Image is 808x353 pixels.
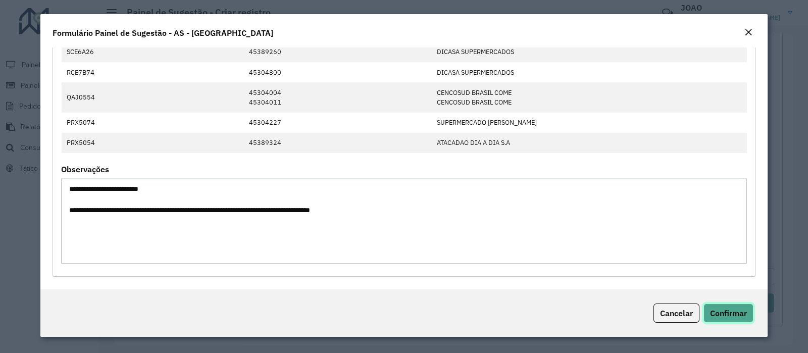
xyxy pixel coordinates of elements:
[53,16,755,277] div: Pre-Roteirização AS / Orientações
[432,113,639,133] td: SUPERMERCADO [PERSON_NAME]
[244,42,432,62] td: 45389260
[62,42,134,62] td: SCE6A26
[432,42,639,62] td: DICASA SUPERMERCADOS
[244,82,432,112] td: 45304004 45304011
[710,308,747,318] span: Confirmar
[62,62,134,82] td: RCE7B74
[62,113,134,133] td: PRX5074
[244,62,432,82] td: 45304800
[432,62,639,82] td: DICASA SUPERMERCADOS
[703,304,753,323] button: Confirmar
[653,304,699,323] button: Cancelar
[744,28,752,36] em: Fechar
[244,133,432,153] td: 45389324
[53,27,273,39] h4: Formulário Painel de Sugestão - AS - [GEOGRAPHIC_DATA]
[660,308,693,318] span: Cancelar
[432,133,639,153] td: ATACADAO DIA A DIA S.A
[244,113,432,133] td: 45304227
[432,82,639,112] td: CENCOSUD BRASIL COME CENCOSUD BRASIL COME
[62,82,134,112] td: QAJ0554
[62,133,134,153] td: PRX5054
[741,26,755,39] button: Close
[61,163,109,175] label: Observações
